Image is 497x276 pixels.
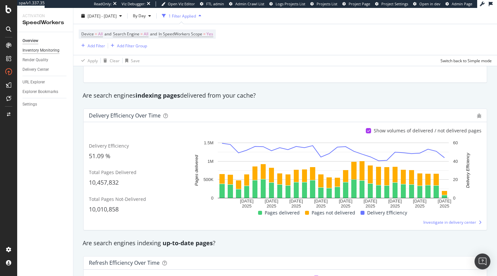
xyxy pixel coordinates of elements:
span: By Day [130,13,146,19]
text: 1.5M [204,140,213,145]
span: Open Viz Editor [168,1,195,6]
span: Delivery Efficiency [89,143,129,149]
div: Clear [110,58,120,63]
span: Open in dev [419,1,440,6]
button: By Day [130,11,154,21]
button: 1 Filter Applied [159,11,204,21]
button: [DATE] - [DATE] [79,11,125,21]
span: Logs Projects List [276,1,305,6]
span: Admin Crawl List [235,1,264,6]
div: 1 Filter Applied [169,13,196,19]
button: Switch back to Simple mode [438,55,492,66]
span: Device [81,31,94,37]
span: and [150,31,157,37]
span: = [140,31,143,37]
a: Projects List [310,1,337,7]
div: SpeedWorkers [22,19,68,26]
div: Apply [88,58,98,63]
div: bug [477,114,481,118]
div: Delivery Efficiency over time [89,112,161,119]
div: Overview [22,37,38,44]
span: 51.09 % [89,152,110,160]
text: 0 [211,196,213,201]
span: Total Pages Delivered [89,169,136,175]
svg: A chart. [189,139,478,209]
text: 2025 [316,204,326,208]
a: Render Quality [22,57,68,64]
text: 2025 [390,204,400,208]
text: Delivery Efficiency [465,153,470,188]
text: 20 [453,177,458,182]
text: 0 [453,196,455,201]
text: [DATE] [388,199,402,204]
span: Project Page [349,1,370,6]
span: 10,457,832 [89,178,119,186]
div: Render Quality [22,57,48,64]
span: and [104,31,111,37]
div: Open Intercom Messenger [475,253,490,269]
a: Project Settings [375,1,408,7]
span: Total Pages Not-Delivered [89,196,146,202]
div: Add Filter Group [117,43,147,48]
span: = [203,31,206,37]
div: Save [131,58,140,63]
a: FTL admin [200,1,224,7]
span: All [98,29,103,39]
text: 2025 [415,204,425,208]
a: Overview [22,37,68,44]
text: 2025 [365,204,375,208]
div: Add Filter [88,43,105,48]
text: 1M [208,159,213,164]
a: Investigate in delivery center [423,219,481,225]
div: URL Explorer [22,79,45,86]
text: [DATE] [438,199,451,204]
button: Save [123,55,140,66]
text: [DATE] [314,199,328,204]
button: Add Filter [79,42,105,50]
div: Show volumes of delivered / not delivered pages [374,127,481,134]
span: Pages not delivered [312,209,355,217]
text: 60 [453,140,458,145]
a: Open in dev [413,1,440,7]
a: Project Page [342,1,370,7]
a: Admin Page [445,1,472,7]
text: [DATE] [265,199,278,204]
div: Are search engines indexing ? [79,239,491,248]
a: Open Viz Editor [161,1,195,7]
div: Refresh Efficiency over time [89,259,160,266]
text: 40 [453,159,458,164]
a: Explorer Bookmarks [22,88,68,95]
span: In SpeedWorkers Scope [159,31,202,37]
div: Settings [22,101,37,108]
text: 2025 [341,204,350,208]
strong: indexing pages [135,91,180,99]
span: Yes [207,29,213,39]
text: [DATE] [289,199,303,204]
text: Pages delivered [194,155,199,186]
div: Delivery Center [22,66,49,73]
button: Apply [79,55,98,66]
a: Settings [22,101,68,108]
span: FTL admin [206,1,224,6]
span: [DATE] - [DATE] [88,13,117,19]
a: Delivery Center [22,66,68,73]
span: Pages delivered [265,209,300,217]
text: 2025 [291,204,301,208]
strong: up-to-date pages [163,239,213,247]
div: Are search engines delivered from your cache? [79,91,491,100]
text: 2025 [242,204,251,208]
text: [DATE] [240,199,253,204]
div: Viz Debugger: [122,1,145,7]
text: 2025 [267,204,276,208]
span: Projects List [317,1,337,6]
span: 10,010,858 [89,205,119,213]
button: Add Filter Group [108,42,147,50]
div: Switch back to Simple mode [440,58,492,63]
text: 500K [204,177,214,182]
span: Admin Page [452,1,472,6]
div: ReadOnly: [94,1,112,7]
text: [DATE] [339,199,352,204]
a: Inventory Monitoring [22,47,68,54]
text: 2025 [440,204,449,208]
